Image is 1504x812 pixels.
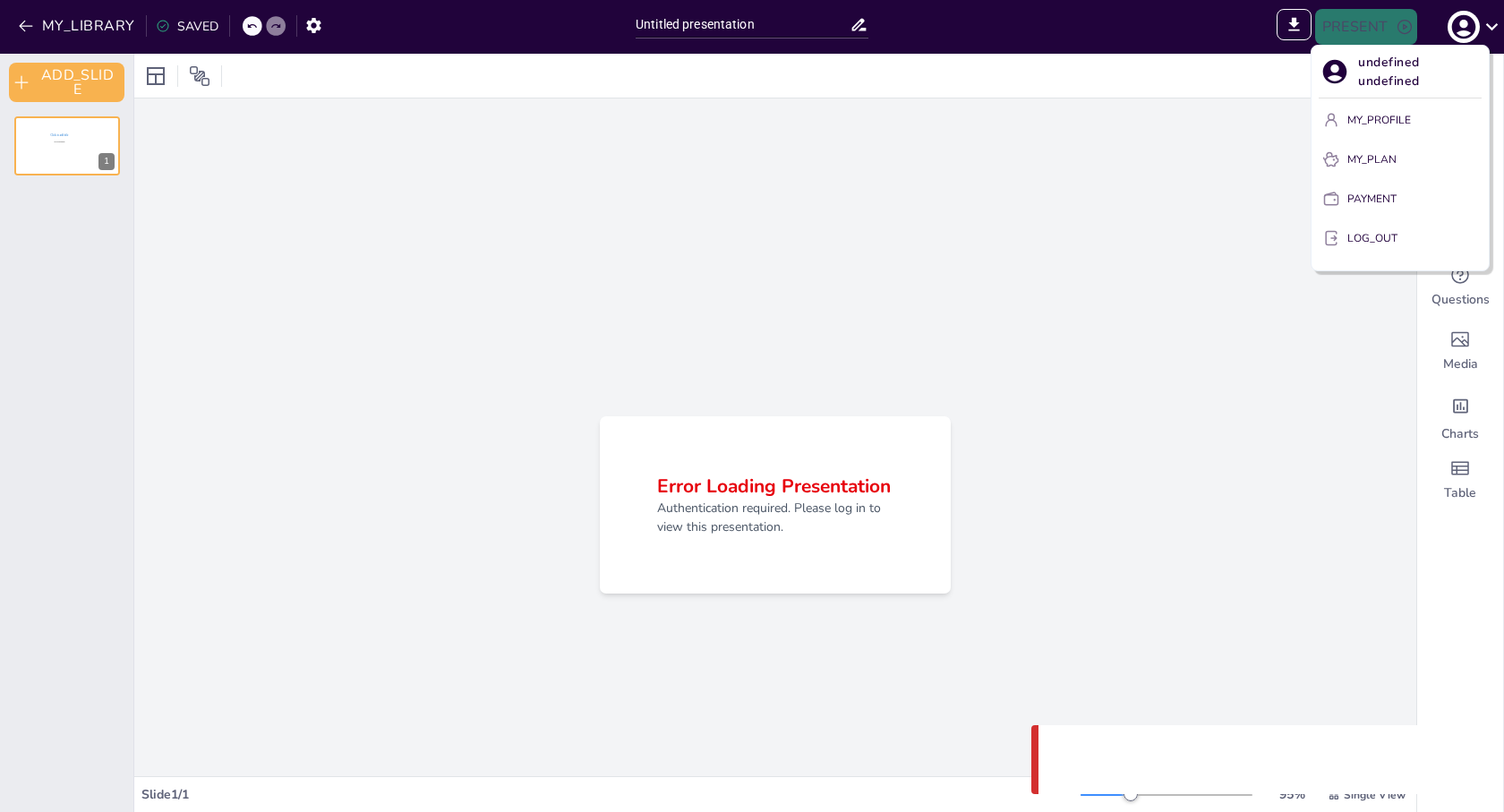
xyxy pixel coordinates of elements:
[1319,106,1482,134] button: MY_PROFILE
[1319,224,1482,252] button: LOG_OUT
[1347,112,1411,128] p: MY_PROFILE
[1358,53,1482,90] p: undefined undefined
[1347,151,1397,167] p: MY_PLAN
[1347,230,1397,246] p: LOG_OUT
[1089,749,1432,771] p: Something went wrong with the request. (CORS)
[1319,145,1482,174] button: MY_PLAN
[1319,184,1482,213] button: PAYMENT
[1347,191,1397,207] p: PAYMENT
